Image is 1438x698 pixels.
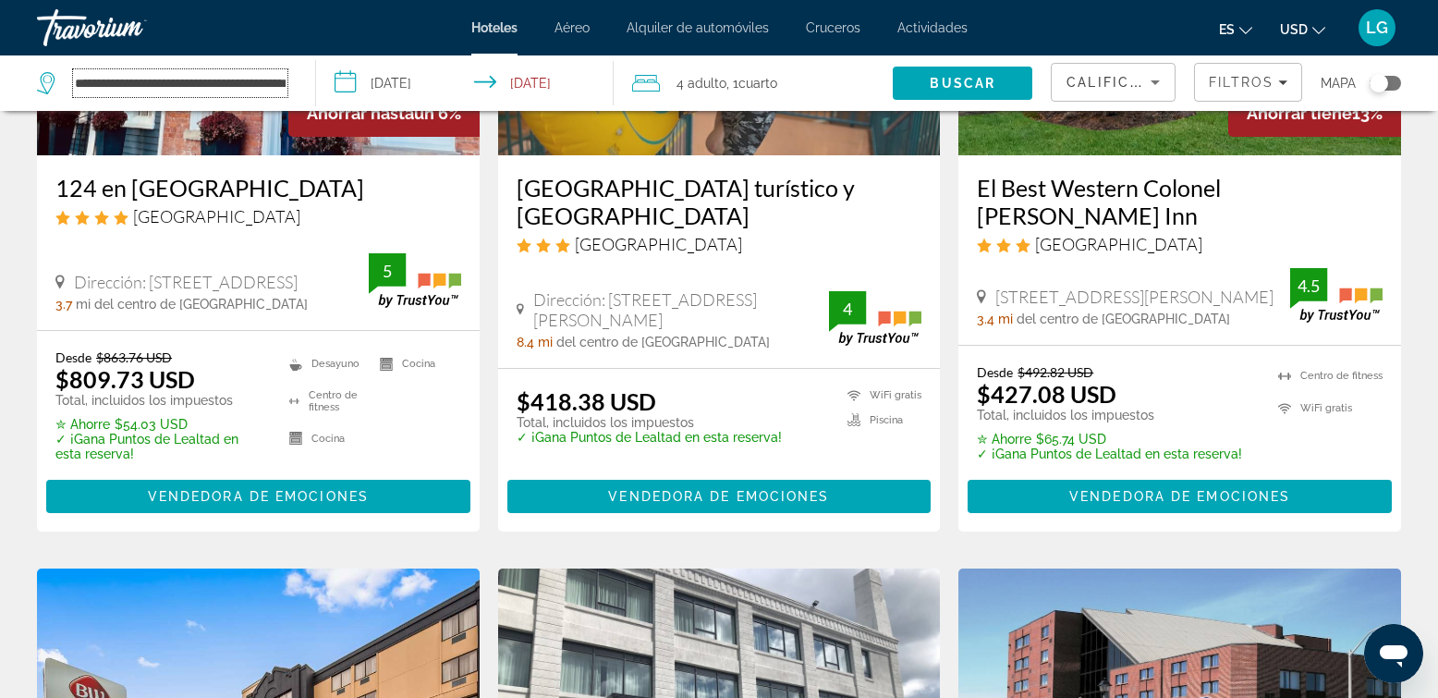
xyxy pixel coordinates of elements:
span: LG [1366,18,1388,37]
button: Vendedora de emociones [507,480,932,513]
span: USD [1280,22,1308,37]
iframe: Botón para iniciar la ventana de mensajería [1364,624,1423,683]
span: Adulto [688,76,726,91]
span: ✮ Ahorre [977,432,1031,447]
span: [STREET_ADDRESS][PERSON_NAME] [995,287,1273,307]
span: ✮ Ahorre [55,417,110,432]
div: Hotel 3 estrellas [977,234,1383,254]
del: $863.76 USD [96,349,172,365]
button: Viajeros: 4 adultos, 0 niños [614,55,893,111]
span: Ahorrar hasta [307,104,414,123]
li: WiFi gratis [838,387,921,403]
a: Vendedora de emociones [46,484,470,505]
button: Búsqueda [893,67,1032,100]
ins: $809.73 USD [55,365,195,393]
del: $492.82 USD [1018,364,1093,380]
li: Desayuno [280,349,371,377]
ins: $418.38 USD [517,387,656,415]
span: Filtros [1209,75,1273,90]
a: Actividades [897,20,968,35]
span: 4 [676,70,726,96]
div: 4 [829,298,866,320]
span: Vendedora de emociones [148,489,369,504]
div: Hotel 3 estrellas [517,234,922,254]
a: Vendedora de emociones [507,484,932,505]
ins: $427.08 USD [977,380,1116,408]
p: $54.03 USD [55,417,266,432]
p: Total, incluidos los impuestos [977,408,1242,422]
span: mi del centro de [GEOGRAPHIC_DATA] [76,297,308,312]
span: del centro de [GEOGRAPHIC_DATA] [556,335,770,349]
span: 8.4 mi [517,335,553,349]
li: Centro de fitness [1269,364,1383,387]
span: Dirección: [STREET_ADDRESS][PERSON_NAME] [533,289,829,330]
span: Calificación más alta de huéspedes [1066,75,1386,90]
button: Menú de usuario [1353,8,1401,47]
span: Vendedora de emociones [1069,489,1290,504]
p: ✓ ¡Gana Puntos de Lealtad en esta reserva! [55,432,266,461]
a: Vendedora de emociones [968,484,1392,505]
button: Filtros [1194,63,1302,102]
span: del centro de [GEOGRAPHIC_DATA] [1017,312,1230,326]
span: Mapa [1321,70,1356,96]
span: Cuarto [738,76,777,91]
button: Cambiar de idioma [1219,16,1252,43]
li: WiFi gratis [1269,397,1383,420]
a: [GEOGRAPHIC_DATA] turístico y [GEOGRAPHIC_DATA] [517,174,922,229]
li: Centro de fitness [280,387,371,415]
img: TrustYou insignia de calificación de huéspedes [829,291,921,346]
a: Cruceros [806,20,860,35]
li: Cocina [371,349,461,377]
a: Hoteles [471,20,518,35]
button: Vendedora de emociones [46,480,470,513]
span: Vendedora de emociones [608,489,829,504]
a: Aéreo [554,20,590,35]
span: , 1 [726,70,777,96]
span: Desde [55,349,91,365]
span: 3.4 mi [977,312,1013,326]
a: Alquiler de automóviles [627,20,769,35]
p: Total, incluidos los impuestos [517,415,782,430]
span: Dirección: [STREET_ADDRESS] [74,272,298,292]
div: 4.5 [1290,275,1327,297]
img: TrustYou insignia de calificación de huéspedes [1290,268,1383,323]
mat-select: Ordenar por [1066,71,1160,93]
p: ✓ ¡Gana Puntos de Lealtad en esta reserva! [977,447,1242,461]
span: [GEOGRAPHIC_DATA] [575,234,742,254]
a: 124 en [GEOGRAPHIC_DATA] [55,174,461,202]
div: 13% [1228,90,1401,137]
li: Cocina [280,424,371,452]
div: 5 [369,260,406,282]
span: Es [1219,22,1235,37]
span: [GEOGRAPHIC_DATA] [133,206,300,227]
div: un 6% [288,90,480,137]
p: $65.74 USD [977,432,1242,447]
button: Cambiar moneda [1280,16,1325,43]
p: Total, incluidos los impuestos [55,393,266,408]
span: Buscar [930,76,995,91]
div: Hotel 4 estrellas [55,206,461,227]
a: Travorium [37,4,222,52]
input: Search hotel destination [73,69,287,97]
span: Desde [977,364,1013,380]
li: Piscina [838,412,921,428]
span: [GEOGRAPHIC_DATA] [1035,234,1202,254]
button: Vendedora de emociones [968,480,1392,513]
span: 3.7 [55,297,72,312]
p: ✓ ¡Gana Puntos de Lealtad en esta reserva! [517,430,782,445]
button: Seleccione la fecha de entrada y desactualización [316,55,614,111]
a: El Best Western Colonel [PERSON_NAME] Inn [977,174,1383,229]
span: Ahorrar tiene [1247,104,1352,123]
img: TrustYou insignia de calificación de huéspedes [369,253,461,308]
button: Alternar mapa [1356,75,1401,92]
